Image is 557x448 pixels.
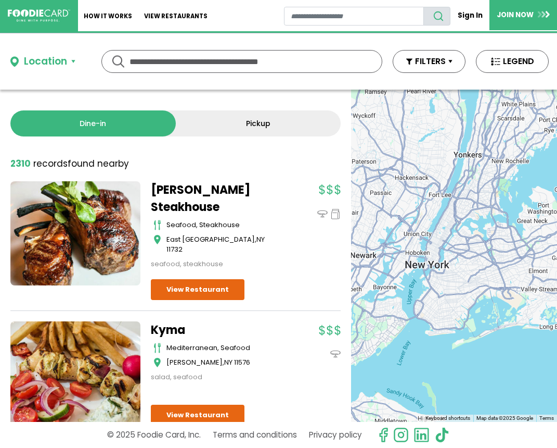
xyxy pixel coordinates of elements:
a: Dine-in [10,110,176,136]
img: dinein_icon.svg [317,209,328,219]
span: 11732 [166,244,183,254]
span: Map data ©2025 Google [476,415,533,421]
p: © 2025 Foodie Card, Inc. [107,426,201,444]
button: Keyboard shortcuts [425,415,470,422]
img: map_icon.svg [153,357,161,368]
img: pickup_icon.svg [330,209,341,219]
a: View Restaurant [151,405,244,426]
a: Kyma [151,321,281,339]
span: NY [256,234,265,244]
a: View Restaurant [151,279,244,300]
a: Terms and conditions [213,426,297,444]
input: restaurant search [284,7,424,26]
button: LEGEND [476,50,549,73]
img: tiktok.svg [434,427,450,443]
img: cutlery_icon.svg [153,343,161,353]
button: search [423,7,450,26]
span: [PERSON_NAME] [166,357,223,367]
span: East [GEOGRAPHIC_DATA] [166,234,255,244]
svg: check us out on facebook [375,427,391,443]
div: , [166,234,281,255]
span: records [33,157,68,170]
a: Pickup [176,110,341,136]
div: mediterranean, seafood [166,343,281,353]
div: , [166,357,281,368]
button: FILTERS [393,50,465,73]
strong: 2310 [10,157,31,170]
span: 11576 [234,357,250,367]
div: found nearby [10,157,129,171]
a: Sign In [450,6,489,24]
a: Privacy policy [309,426,362,444]
button: Location [10,54,75,69]
img: dinein_icon.svg [330,349,341,359]
div: Location [24,54,67,69]
a: [PERSON_NAME] Steakhouse [151,181,281,216]
img: cutlery_icon.svg [153,220,161,230]
div: seafood, steakhouse [151,259,281,269]
img: map_icon.svg [153,234,161,245]
div: salad, seafood [151,372,281,382]
img: FoodieCard; Eat, Drink, Save, Donate [8,9,70,22]
div: seafood, steakhouse [166,220,281,230]
span: NY [224,357,232,367]
img: linkedin.svg [413,427,429,443]
a: Terms [539,415,554,421]
img: Google [354,408,388,422]
a: Open this area in Google Maps (opens a new window) [354,408,388,422]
